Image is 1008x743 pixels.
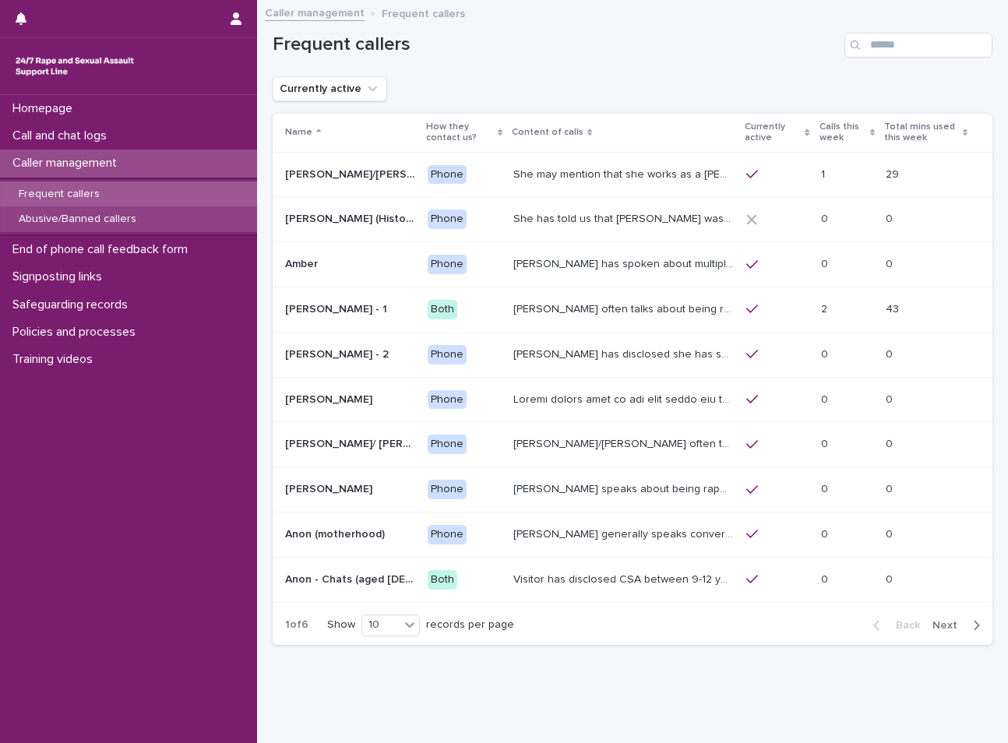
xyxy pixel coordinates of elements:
[285,300,390,316] p: [PERSON_NAME] - 1
[6,298,140,312] p: Safeguarding records
[513,300,737,316] p: Amy often talks about being raped a night before or 2 weeks ago or a month ago. She also makes re...
[513,165,737,181] p: She may mention that she works as a Nanny, looking after two children. Abbie / Emily has let us k...
[273,242,992,287] tr: AmberAmber Phone[PERSON_NAME] has spoken about multiple experiences of [MEDICAL_DATA]. [PERSON_NA...
[273,152,992,197] tr: [PERSON_NAME]/[PERSON_NAME] (Anon/'I don't know'/'I can't remember')[PERSON_NAME]/[PERSON_NAME] (...
[6,242,200,257] p: End of phone call feedback form
[6,325,148,340] p: Policies and processes
[285,480,375,496] p: [PERSON_NAME]
[886,210,896,226] p: 0
[886,165,902,181] p: 29
[819,118,866,147] p: Calls this week
[886,570,896,586] p: 0
[426,118,494,147] p: How they contact us?
[821,210,831,226] p: 0
[273,467,992,512] tr: [PERSON_NAME][PERSON_NAME] Phone[PERSON_NAME] speaks about being raped and abused by the police a...
[886,300,902,316] p: 43
[745,118,802,147] p: Currently active
[273,287,992,332] tr: [PERSON_NAME] - 1[PERSON_NAME] - 1 Both[PERSON_NAME] often talks about being raped a night before...
[382,4,465,21] p: Frequent callers
[426,618,514,632] p: records per page
[273,557,992,602] tr: Anon - Chats (aged [DEMOGRAPHIC_DATA])Anon - Chats (aged [DEMOGRAPHIC_DATA]) BothVisitor has disc...
[821,570,831,586] p: 0
[428,255,467,274] div: Phone
[285,345,392,361] p: [PERSON_NAME] - 2
[513,435,737,451] p: Anna/Emma often talks about being raped at gunpoint at the age of 13/14 by her ex-partner, aged 1...
[273,332,992,377] tr: [PERSON_NAME] - 2[PERSON_NAME] - 2 Phone[PERSON_NAME] has disclosed she has survived two rapes, o...
[821,480,831,496] p: 0
[428,345,467,364] div: Phone
[285,435,418,451] p: [PERSON_NAME]/ [PERSON_NAME]
[886,620,920,631] span: Back
[513,345,737,361] p: Amy has disclosed she has survived two rapes, one in the UK and the other in Australia in 2013. S...
[273,512,992,557] tr: Anon (motherhood)Anon (motherhood) Phone[PERSON_NAME] generally speaks conversationally about man...
[285,525,388,541] p: Anon (motherhood)
[844,33,992,58] input: Search
[884,118,958,147] p: Total mins used this week
[285,570,418,586] p: Anon - Chats (aged 16 -17)
[886,255,896,271] p: 0
[513,255,737,271] p: Amber has spoken about multiple experiences of sexual abuse. Amber told us she is now 18 (as of 0...
[6,156,129,171] p: Caller management
[513,390,737,407] p: Andrew shared that he has been raped and beaten by a group of men in or near his home twice withi...
[861,618,926,632] button: Back
[512,124,583,141] p: Content of calls
[265,3,365,21] a: Caller management
[273,197,992,242] tr: [PERSON_NAME] (Historic Plan)[PERSON_NAME] (Historic Plan) PhoneShe has told us that [PERSON_NAME...
[428,210,467,229] div: Phone
[821,435,831,451] p: 0
[886,345,896,361] p: 0
[273,606,321,644] p: 1 of 6
[428,300,457,319] div: Both
[6,213,149,226] p: Abusive/Banned callers
[821,345,831,361] p: 0
[821,255,831,271] p: 0
[821,390,831,407] p: 0
[513,525,737,541] p: Caller generally speaks conversationally about many different things in her life and rarely speak...
[6,129,119,143] p: Call and chat logs
[285,390,375,407] p: [PERSON_NAME]
[886,480,896,496] p: 0
[285,255,321,271] p: Amber
[327,618,355,632] p: Show
[926,618,992,632] button: Next
[428,165,467,185] div: Phone
[886,435,896,451] p: 0
[821,300,830,316] p: 2
[886,390,896,407] p: 0
[273,76,387,101] button: Currently active
[886,525,896,541] p: 0
[273,377,992,422] tr: [PERSON_NAME][PERSON_NAME] PhoneLoremi dolors amet co adi elit seddo eiu tempor in u labor et dol...
[6,101,85,116] p: Homepage
[285,124,312,141] p: Name
[428,435,467,454] div: Phone
[428,525,467,544] div: Phone
[285,210,418,226] p: [PERSON_NAME] (Historic Plan)
[6,188,112,201] p: Frequent callers
[362,617,400,633] div: 10
[428,570,457,590] div: Both
[6,269,115,284] p: Signposting links
[273,422,992,467] tr: [PERSON_NAME]/ [PERSON_NAME][PERSON_NAME]/ [PERSON_NAME] Phone[PERSON_NAME]/[PERSON_NAME] often t...
[513,480,737,496] p: Caller speaks about being raped and abused by the police and her ex-husband of 20 years. She has ...
[428,480,467,499] div: Phone
[273,33,838,56] h1: Frequent callers
[285,165,418,181] p: Abbie/Emily (Anon/'I don't know'/'I can't remember')
[513,210,737,226] p: She has told us that Prince Andrew was involved with her abuse. Men from Hollywood (or 'Hollywood...
[513,570,737,586] p: Visitor has disclosed CSA between 9-12 years of age involving brother in law who lifted them out ...
[12,51,137,82] img: rhQMoQhaT3yELyF149Cw
[932,620,967,631] span: Next
[428,390,467,410] div: Phone
[821,525,831,541] p: 0
[6,352,105,367] p: Training videos
[821,165,828,181] p: 1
